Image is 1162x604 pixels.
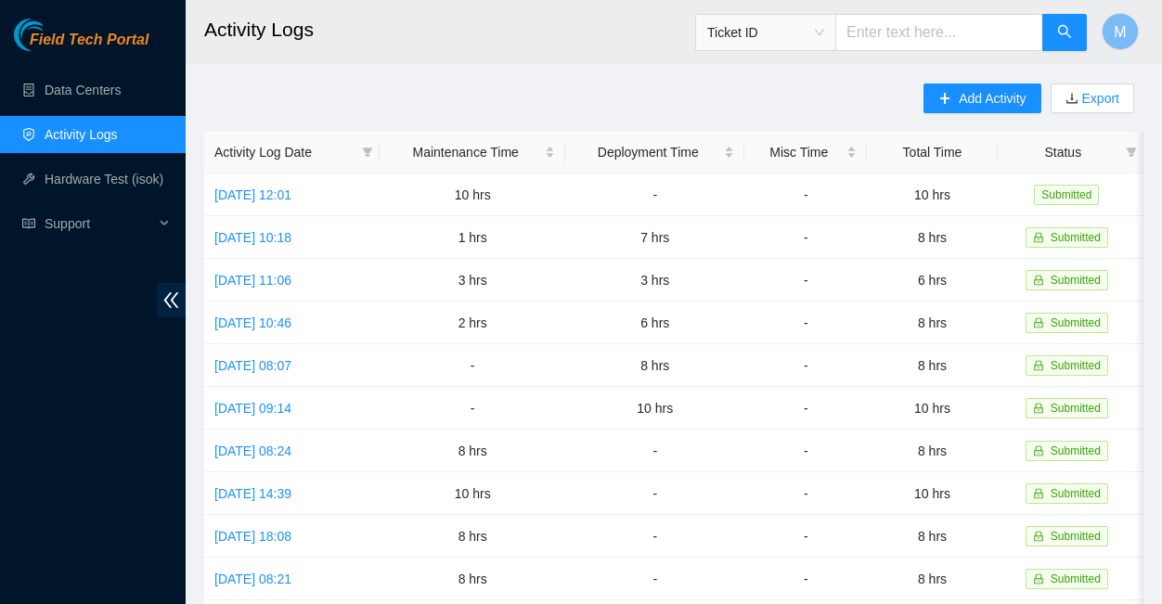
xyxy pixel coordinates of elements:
th: Total Time [867,132,997,173]
td: 8 hrs [867,430,997,472]
span: Add Activity [959,88,1026,109]
td: - [565,515,744,558]
span: lock [1033,275,1044,286]
td: 6 hrs [867,259,997,302]
td: 10 hrs [380,173,565,216]
td: - [565,472,744,515]
span: download [1065,92,1078,107]
span: plus [938,92,951,107]
span: search [1057,24,1072,42]
td: 8 hrs [867,515,997,558]
td: - [380,344,565,387]
td: - [744,430,867,472]
button: downloadExport [1051,84,1134,113]
td: 8 hrs [380,558,565,600]
td: 8 hrs [565,344,744,387]
td: 8 hrs [867,302,997,344]
span: lock [1033,488,1044,499]
td: 8 hrs [380,430,565,472]
td: 7 hrs [565,216,744,259]
span: Activity Log Date [214,142,355,162]
td: 2 hrs [380,302,565,344]
a: [DATE] 10:18 [214,230,291,245]
a: Akamai TechnologiesField Tech Portal [14,33,148,58]
span: lock [1033,317,1044,328]
span: Submitted [1051,572,1101,585]
td: 3 hrs [380,259,565,302]
a: [DATE] 10:46 [214,315,291,330]
td: 1 hrs [380,216,565,259]
a: [DATE] 09:14 [214,401,291,416]
td: - [565,173,744,216]
td: - [744,259,867,302]
td: - [744,216,867,259]
button: plusAdd Activity [923,84,1040,113]
span: Submitted [1051,487,1101,500]
td: 8 hrs [867,216,997,259]
span: filter [358,138,377,166]
a: [DATE] 18:08 [214,529,291,544]
span: Submitted [1051,316,1101,329]
span: lock [1033,573,1044,585]
td: 10 hrs [565,387,744,430]
td: 10 hrs [867,173,997,216]
td: - [744,472,867,515]
input: Enter text here... [835,14,1043,51]
span: Submitted [1051,444,1101,457]
button: search [1042,14,1087,51]
span: Submitted [1051,231,1101,244]
span: double-left [157,283,186,317]
span: lock [1033,403,1044,414]
a: Export [1078,91,1119,106]
span: Submitted [1051,402,1101,415]
a: [DATE] 12:01 [214,187,291,202]
span: Submitted [1051,274,1101,287]
td: 6 hrs [565,302,744,344]
a: Data Centers [45,83,121,97]
span: Status [1008,142,1118,162]
span: Field Tech Portal [30,32,148,49]
span: filter [1126,147,1137,158]
span: Ticket ID [707,19,824,46]
a: Activity Logs [45,127,118,142]
td: - [744,515,867,558]
td: - [565,558,744,600]
span: lock [1033,531,1044,542]
td: 8 hrs [380,515,565,558]
span: lock [1033,232,1044,243]
span: filter [362,147,373,158]
td: 10 hrs [867,472,997,515]
span: filter [1122,138,1141,166]
td: - [744,173,867,216]
span: lock [1033,360,1044,371]
a: Hardware Test (isok) [45,172,163,186]
td: 10 hrs [380,472,565,515]
a: [DATE] 08:07 [214,358,291,373]
button: M [1102,13,1139,50]
td: - [744,344,867,387]
span: Submitted [1051,530,1101,543]
a: [DATE] 14:39 [214,486,291,501]
a: [DATE] 08:21 [214,572,291,586]
span: read [22,217,35,230]
td: - [744,302,867,344]
td: 8 hrs [867,344,997,387]
span: Submitted [1051,359,1101,372]
td: 8 hrs [867,558,997,600]
span: lock [1033,445,1044,456]
span: Support [45,205,154,242]
a: [DATE] 11:06 [214,273,291,288]
td: 3 hrs [565,259,744,302]
td: - [565,430,744,472]
span: Submitted [1034,185,1099,205]
span: M [1114,20,1126,44]
td: - [744,387,867,430]
td: - [744,558,867,600]
a: [DATE] 08:24 [214,443,291,458]
td: 10 hrs [867,387,997,430]
td: - [380,387,565,430]
img: Akamai Technologies [14,19,94,51]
